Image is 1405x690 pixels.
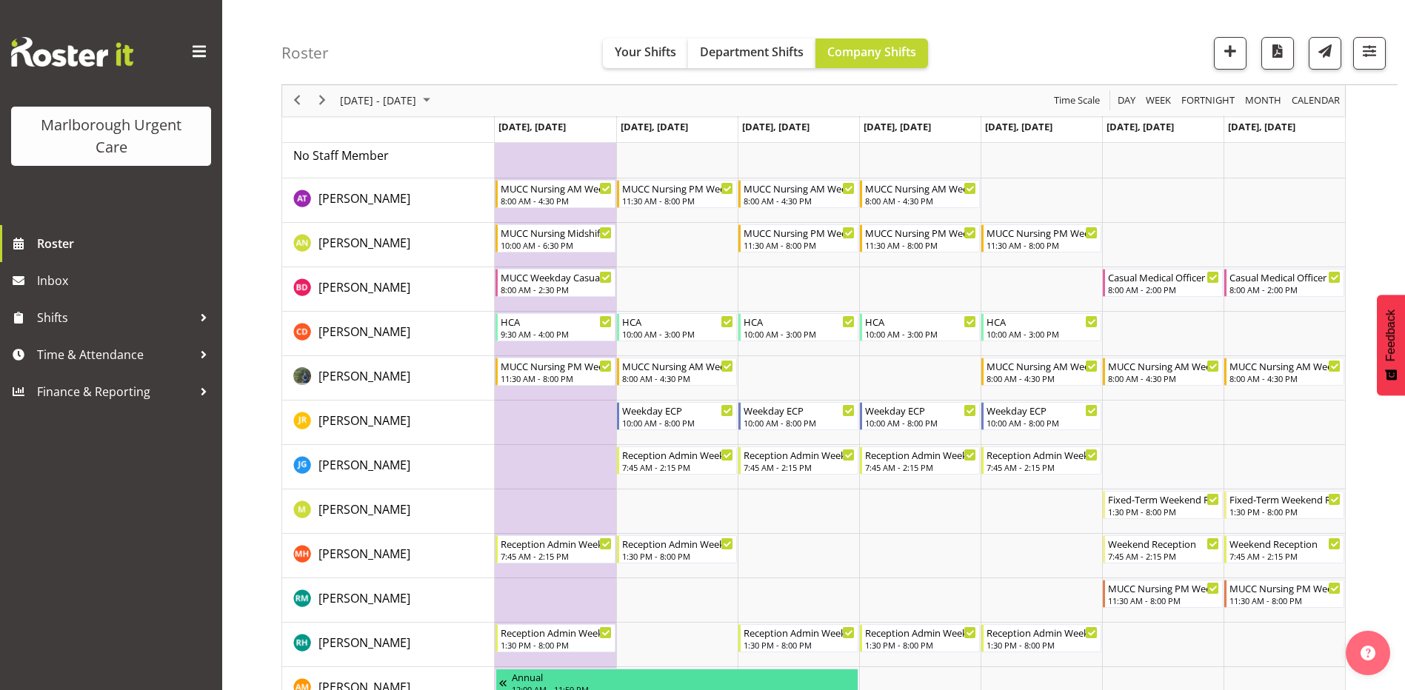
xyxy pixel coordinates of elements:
[1108,580,1219,595] div: MUCC Nursing PM Weekends
[738,446,858,475] div: Josephine Godinez"s event - Reception Admin Weekday AM Begin From Wednesday, October 29, 2025 at ...
[738,624,858,652] div: Rochelle Harris"s event - Reception Admin Weekday PM Begin From Wednesday, October 29, 2025 at 1:...
[622,314,733,329] div: HCA
[11,37,133,67] img: Rosterit website logo
[282,445,495,489] td: Josephine Godinez resource
[318,456,410,474] a: [PERSON_NAME]
[1108,594,1219,606] div: 11:30 AM - 8:00 PM
[864,120,931,133] span: [DATE], [DATE]
[744,239,855,251] div: 11:30 AM - 8:00 PM
[622,358,733,373] div: MUCC Nursing AM Weekday
[282,134,495,178] td: No Staff Member resource
[615,44,676,60] span: Your Shifts
[318,634,410,652] a: [PERSON_NAME]
[1224,358,1344,386] div: Gloria Varghese"s event - MUCC Nursing AM Weekends Begin From Sunday, November 2, 2025 at 8:00:00...
[501,314,612,329] div: HCA
[987,225,1098,240] div: MUCC Nursing PM Weekday
[1353,37,1386,70] button: Filter Shifts
[498,120,566,133] span: [DATE], [DATE]
[1108,358,1219,373] div: MUCC Nursing AM Weekends
[501,225,612,240] div: MUCC Nursing Midshift
[742,120,810,133] span: [DATE], [DATE]
[293,147,389,164] a: No Staff Member
[318,412,410,429] a: [PERSON_NAME]
[622,403,733,418] div: Weekday ECP
[318,457,410,473] span: [PERSON_NAME]
[617,358,737,386] div: Gloria Varghese"s event - MUCC Nursing AM Weekday Begin From Tuesday, October 28, 2025 at 8:00:00...
[1179,92,1238,110] button: Fortnight
[1052,92,1103,110] button: Time Scale
[495,358,615,386] div: Gloria Varghese"s event - MUCC Nursing PM Weekday Begin From Monday, October 27, 2025 at 11:30:00...
[501,239,612,251] div: 10:00 AM - 6:30 PM
[622,328,733,340] div: 10:00 AM - 3:00 PM
[318,279,410,295] span: [PERSON_NAME]
[1180,92,1236,110] span: Fortnight
[617,535,737,563] div: Margret Hall"s event - Reception Admin Weekday PM Begin From Tuesday, October 28, 2025 at 1:30:00...
[281,44,329,61] h4: Roster
[318,634,410,651] span: [PERSON_NAME]
[1108,372,1219,384] div: 8:00 AM - 4:30 PM
[338,92,437,110] button: October 2025
[744,328,855,340] div: 10:00 AM - 3:00 PM
[501,328,612,340] div: 9:30 AM - 4:00 PM
[501,284,612,295] div: 8:00 AM - 2:30 PM
[1107,120,1174,133] span: [DATE], [DATE]
[865,447,976,462] div: Reception Admin Weekday AM
[310,85,335,116] div: next period
[622,550,733,562] div: 1:30 PM - 8:00 PM
[981,313,1101,341] div: Cordelia Davies"s event - HCA Begin From Friday, October 31, 2025 at 10:00:00 AM GMT+13:00 Ends A...
[622,417,733,429] div: 10:00 AM - 8:00 PM
[495,535,615,563] div: Margret Hall"s event - Reception Admin Weekday AM Begin From Monday, October 27, 2025 at 7:45:00 ...
[738,224,858,252] div: Alysia Newman-Woods"s event - MUCC Nursing PM Weekday Begin From Wednesday, October 29, 2025 at 1...
[1108,492,1219,506] div: Fixed-Term Weekend Reception
[318,234,410,252] a: [PERSON_NAME]
[1361,646,1375,660] img: help-xxl-2.png
[1103,580,1223,608] div: Rachel Murphy"s event - MUCC Nursing PM Weekends Begin From Saturday, November 1, 2025 at 11:30:0...
[860,313,980,341] div: Cordelia Davies"s event - HCA Begin From Thursday, October 30, 2025 at 10:00:00 AM GMT+13:00 Ends...
[1103,535,1223,563] div: Margret Hall"s event - Weekend Reception Begin From Saturday, November 1, 2025 at 7:45:00 AM GMT+...
[37,344,193,366] span: Time & Attendance
[1229,372,1341,384] div: 8:00 AM - 4:30 PM
[282,489,495,534] td: Margie Vuto resource
[1103,269,1223,297] div: Beata Danielek"s event - Casual Medical Officer Weekend Begin From Saturday, November 1, 2025 at ...
[318,190,410,207] a: [PERSON_NAME]
[282,356,495,401] td: Gloria Varghese resource
[318,323,410,341] a: [PERSON_NAME]
[987,358,1098,373] div: MUCC Nursing AM Weekday
[1229,284,1341,295] div: 8:00 AM - 2:00 PM
[622,195,733,207] div: 11:30 AM - 8:00 PM
[1229,269,1341,284] div: Casual Medical Officer Weekend
[1228,120,1295,133] span: [DATE], [DATE]
[744,639,855,651] div: 1:30 PM - 8:00 PM
[865,328,976,340] div: 10:00 AM - 3:00 PM
[981,446,1101,475] div: Josephine Godinez"s event - Reception Admin Weekday AM Begin From Friday, October 31, 2025 at 7:4...
[985,120,1052,133] span: [DATE], [DATE]
[501,358,612,373] div: MUCC Nursing PM Weekday
[282,267,495,312] td: Beata Danielek resource
[860,446,980,475] div: Josephine Godinez"s event - Reception Admin Weekday AM Begin From Thursday, October 30, 2025 at 7...
[1103,491,1223,519] div: Margie Vuto"s event - Fixed-Term Weekend Reception Begin From Saturday, November 1, 2025 at 1:30:...
[1243,92,1284,110] button: Timeline Month
[501,625,612,640] div: Reception Admin Weekday PM
[318,546,410,562] span: [PERSON_NAME]
[1224,535,1344,563] div: Margret Hall"s event - Weekend Reception Begin From Sunday, November 2, 2025 at 7:45:00 AM GMT+13...
[495,180,615,208] div: Agnes Tyson"s event - MUCC Nursing AM Weekday Begin From Monday, October 27, 2025 at 8:00:00 AM G...
[744,625,855,640] div: Reception Admin Weekday PM
[282,312,495,356] td: Cordelia Davies resource
[318,367,410,385] a: [PERSON_NAME]
[282,401,495,445] td: Jacinta Rangi resource
[501,372,612,384] div: 11:30 AM - 8:00 PM
[335,85,439,116] div: Oct 27 - Nov 02, 2025
[865,639,976,651] div: 1:30 PM - 8:00 PM
[700,44,804,60] span: Department Shifts
[1229,536,1341,551] div: Weekend Reception
[1229,550,1341,562] div: 7:45 AM - 2:15 PM
[860,624,980,652] div: Rochelle Harris"s event - Reception Admin Weekday PM Begin From Thursday, October 30, 2025 at 1:3...
[1224,580,1344,608] div: Rachel Murphy"s event - MUCC Nursing PM Weekends Begin From Sunday, November 2, 2025 at 11:30:00 ...
[987,447,1098,462] div: Reception Admin Weekday AM
[987,314,1098,329] div: HCA
[1052,92,1101,110] span: Time Scale
[981,358,1101,386] div: Gloria Varghese"s event - MUCC Nursing AM Weekday Begin From Friday, October 31, 2025 at 8:00:00 ...
[1108,506,1219,517] div: 1:30 PM - 8:00 PM
[318,235,410,251] span: [PERSON_NAME]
